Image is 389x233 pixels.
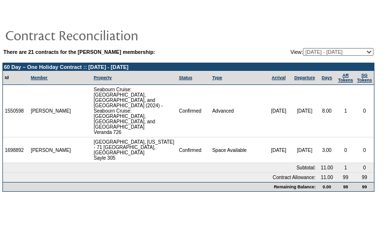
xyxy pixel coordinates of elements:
[3,137,29,163] td: 1698892
[94,75,112,80] a: Property
[355,85,374,137] td: 0
[336,173,355,182] td: 99
[31,75,48,80] a: Member
[336,182,355,191] td: 98
[3,71,29,85] td: Id
[3,85,29,137] td: 1550598
[272,75,286,80] a: Arrival
[355,173,374,182] td: 99
[3,163,318,173] td: Subtotal:
[243,48,373,56] td: View:
[29,85,73,137] td: [PERSON_NAME]
[318,173,336,182] td: 11.00
[318,182,336,191] td: 0.00
[212,75,222,80] a: Type
[336,85,355,137] td: 1
[321,75,332,80] a: Days
[92,85,177,137] td: Seabourn Cruise: [GEOGRAPHIC_DATA], [GEOGRAPHIC_DATA], and [GEOGRAPHIC_DATA] (2024) - Seabourn Cr...
[355,137,374,163] td: 0
[336,137,355,163] td: 0
[177,137,211,163] td: Confirmed
[179,75,193,80] a: Status
[338,73,353,83] a: ARTokens
[3,182,318,191] td: Remaining Balance:
[292,85,318,137] td: [DATE]
[294,75,315,80] a: Departure
[336,163,355,173] td: 1
[355,163,374,173] td: 0
[318,163,336,173] td: 11.00
[318,85,336,137] td: 8.00
[3,173,318,182] td: Contract Allowance:
[210,137,265,163] td: Space Available
[292,137,318,163] td: [DATE]
[92,137,177,163] td: [GEOGRAPHIC_DATA], [US_STATE] - 71 [GEOGRAPHIC_DATA], [GEOGRAPHIC_DATA] Sayle 305
[265,85,291,137] td: [DATE]
[29,137,73,163] td: [PERSON_NAME]
[355,182,374,191] td: 99
[177,85,211,137] td: Confirmed
[318,137,336,163] td: 3.00
[5,25,199,45] img: pgTtlContractReconciliation.gif
[3,63,374,71] td: 60 Day – One Holiday Contract :: [DATE] - [DATE]
[210,85,265,137] td: Advanced
[357,73,372,83] a: SGTokens
[3,49,155,55] b: There are 21 contracts for the [PERSON_NAME] membership:
[265,137,291,163] td: [DATE]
